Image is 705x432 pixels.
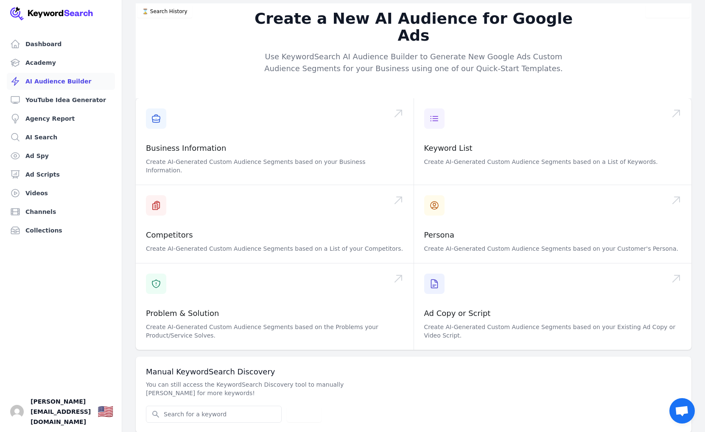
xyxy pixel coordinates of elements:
[251,51,576,75] p: Use KeywordSearch AI Audience Builder to Generate New Google Ads Custom Audience Segments for you...
[646,5,690,18] button: Video Tutorial
[669,398,695,424] div: Open chat
[7,91,115,108] a: YouTube Idea Generator
[137,5,192,18] button: ⌛️ Search History
[7,73,115,90] a: AI Audience Builder
[7,166,115,183] a: Ad Scripts
[146,367,681,377] h3: Manual KeywordSearch Discovery
[424,309,491,318] a: Ad Copy or Script
[7,147,115,164] a: Ad Spy
[31,396,91,427] span: [PERSON_NAME][EMAIL_ADDRESS][DOMAIN_NAME]
[7,222,115,239] a: Collections
[7,36,115,53] a: Dashboard
[10,405,24,418] img: Greg Kopyltsov
[7,54,115,71] a: Academy
[424,230,455,239] a: Persona
[7,129,115,146] a: AI Search
[7,203,115,220] a: Channels
[98,404,113,419] div: 🇺🇸
[10,7,93,20] img: Your Company
[146,144,226,152] a: Business Information
[146,309,219,318] a: Problem & Solution
[146,230,193,239] a: Competitors
[146,406,281,422] input: Search for a keyword
[98,403,113,420] button: 🇺🇸
[251,10,576,44] h2: Create a New AI Audience for Google Ads
[10,405,24,418] button: Open user button
[287,406,322,422] button: Search
[7,110,115,127] a: Agency Report
[424,144,473,152] a: Keyword List
[7,185,115,202] a: Videos
[146,380,390,397] p: You can still access the KeywordSearch Discovery tool to manually [PERSON_NAME] for more keywords!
